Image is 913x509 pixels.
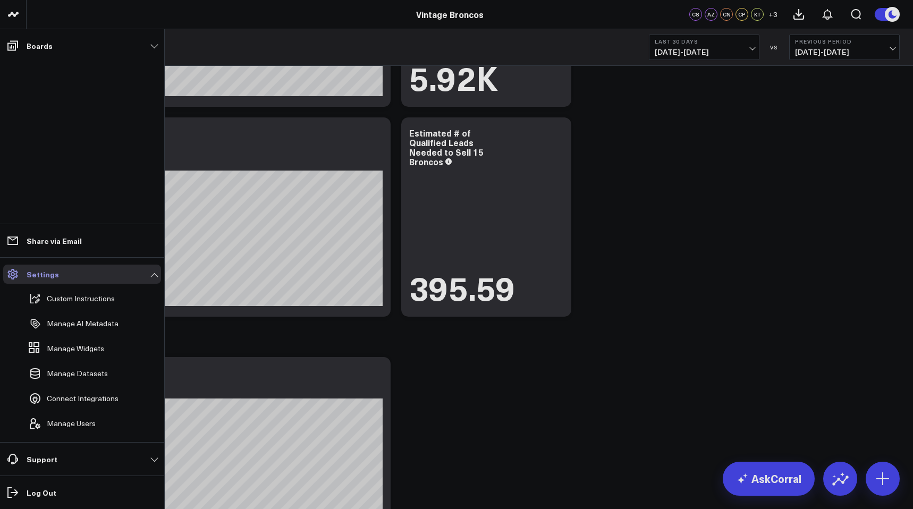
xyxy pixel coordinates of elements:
b: Previous Period [795,38,894,45]
p: Settings [27,270,59,278]
div: CP [736,8,748,21]
p: Custom Instructions [47,294,115,303]
a: Vintage Broncos [416,9,484,20]
div: CS [689,8,702,21]
div: 395.59 [409,270,515,303]
p: Manage AI Metadata [47,319,119,328]
span: Connect Integrations [47,394,119,403]
span: [DATE] - [DATE] [655,48,754,56]
span: [DATE] - [DATE] [795,48,894,56]
p: Boards [27,41,53,50]
span: Manage Widgets [47,344,104,353]
button: +3 [766,8,779,21]
span: Manage Datasets [47,369,108,378]
a: Log Out [3,483,161,502]
div: Previous: 2.27K [48,390,383,398]
span: Manage Users [47,419,96,428]
p: Share via Email [27,236,82,245]
a: Manage Datasets [24,362,129,385]
button: Manage Users [24,412,96,435]
button: Custom Instructions [24,287,115,310]
a: Manage Widgets [24,337,129,360]
div: VS [765,44,784,50]
span: + 3 [768,11,777,18]
div: Previous: 16 [48,162,383,171]
p: Log Out [27,488,56,497]
button: Last 30 Days[DATE]-[DATE] [649,35,759,60]
div: AZ [705,8,717,21]
a: Manage AI Metadata [24,312,129,335]
div: Estimated # of Qualified Leads Needed to Sell 15 Broncos [409,127,484,167]
a: AskCorral [723,462,815,496]
b: Last 30 Days [655,38,754,45]
div: KT [751,8,764,21]
button: Previous Period[DATE]-[DATE] [789,35,900,60]
div: CN [720,8,733,21]
div: 5.92K [409,61,498,94]
p: Support [27,455,57,463]
a: Connect Integrations [24,387,129,410]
